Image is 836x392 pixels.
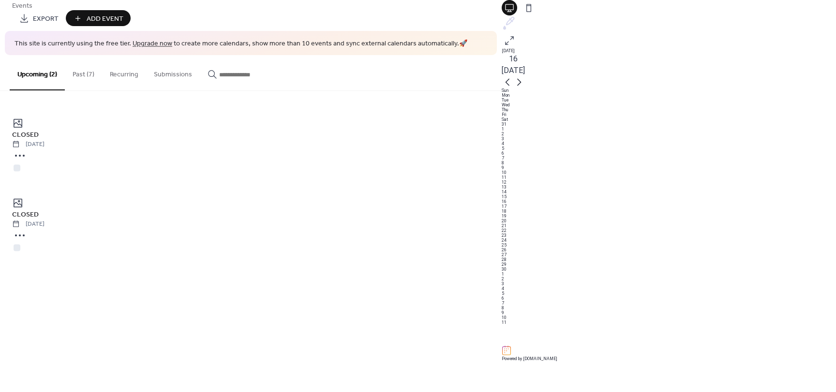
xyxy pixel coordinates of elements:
div: 9 [502,310,836,315]
a: CLOSED [12,212,39,217]
button: Add Event [66,10,131,26]
div: 11 [502,320,836,325]
a: CLOSED [12,132,39,137]
span: CLOSED [12,130,39,140]
div: 12 [502,180,836,185]
span: This site is currently using the free tier. to create more calendars, show more than 10 events an... [15,39,467,49]
div: 6 [502,296,836,301]
div: 28 [502,257,836,262]
div: 9 [502,165,836,170]
a: [DOMAIN_NAME] [523,356,557,361]
div: 27 [502,252,836,257]
span: Export [33,14,59,24]
button: Recurring [102,55,146,89]
div: 25 [502,243,836,247]
div: 13 [502,185,836,189]
div: 7 [502,156,836,160]
div: 21 [502,223,836,228]
div: 10 [502,315,836,320]
a: Export [12,10,66,26]
span: Add Event [87,14,123,24]
button: Submissions [146,55,200,89]
div: 5 [502,146,836,151]
div: 15 [502,194,836,199]
div: 23 [502,233,836,238]
div: Wed [502,102,836,107]
div: 26 [502,247,836,252]
span: [DATE] [12,219,490,228]
div: Sun [502,88,836,93]
div: 22 [502,228,836,233]
div: Mon [502,93,836,98]
div: 20 [502,218,836,223]
button: Upcoming (2) [10,55,65,90]
div: Fri [502,112,836,117]
div: 31 [502,122,836,127]
button: 16[DATE] [498,51,528,79]
div: 2 [502,131,836,136]
a: Add Event [66,19,131,24]
div: Sat [502,117,836,122]
div: 3 [502,281,836,286]
span: CLOSED [12,209,39,219]
div: 8 [502,305,836,310]
div: 16 [502,199,836,204]
div: 2 [502,276,836,281]
div: 14 [502,189,836,194]
div: 7 [502,301,836,305]
div: 11 [502,175,836,180]
div: 5 [502,291,836,296]
div: [DATE] [502,48,836,53]
div: 4 [502,141,836,146]
div: 1 [502,127,836,131]
div: 3 [502,136,836,141]
a: Upgrade now [133,37,172,50]
span: [DATE] [12,140,490,148]
div: 29 [502,262,836,267]
div: Thu [502,107,836,112]
div: 17 [502,204,836,209]
div: 1 [502,272,836,276]
div: 10 [502,170,836,175]
div: 6 [502,151,836,156]
button: Past (7) [65,55,102,89]
div: Powered by [502,356,836,361]
div: 19 [502,214,836,218]
div: Tue [502,98,836,102]
div: 18 [502,209,836,214]
div: 4 [502,286,836,291]
div: 24 [502,238,836,243]
div: 30 [502,267,836,272]
div: 8 [502,160,836,165]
